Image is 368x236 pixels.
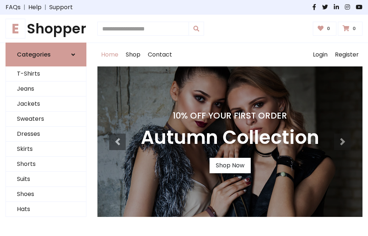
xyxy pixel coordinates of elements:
[6,81,86,97] a: Jeans
[6,43,86,66] a: Categories
[6,3,21,12] a: FAQs
[210,158,251,173] a: Shop Now
[6,157,86,172] a: Shorts
[6,202,86,217] a: Hats
[97,43,122,66] a: Home
[28,3,42,12] a: Help
[6,172,86,187] a: Suits
[338,22,362,36] a: 0
[21,3,28,12] span: |
[144,43,176,66] a: Contact
[6,112,86,127] a: Sweaters
[6,127,86,142] a: Dresses
[309,43,331,66] a: Login
[6,187,86,202] a: Shoes
[42,3,49,12] span: |
[313,22,337,36] a: 0
[331,43,362,66] a: Register
[351,25,358,32] span: 0
[17,51,51,58] h6: Categories
[6,66,86,81] a: T-Shirts
[325,25,332,32] span: 0
[141,127,319,149] h3: Autumn Collection
[141,110,319,121] h4: 10% Off Your First Order
[6,97,86,112] a: Jackets
[6,19,25,39] span: E
[6,21,86,37] h1: Shopper
[6,142,86,157] a: Skirts
[122,43,144,66] a: Shop
[49,3,73,12] a: Support
[6,21,86,37] a: EShopper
